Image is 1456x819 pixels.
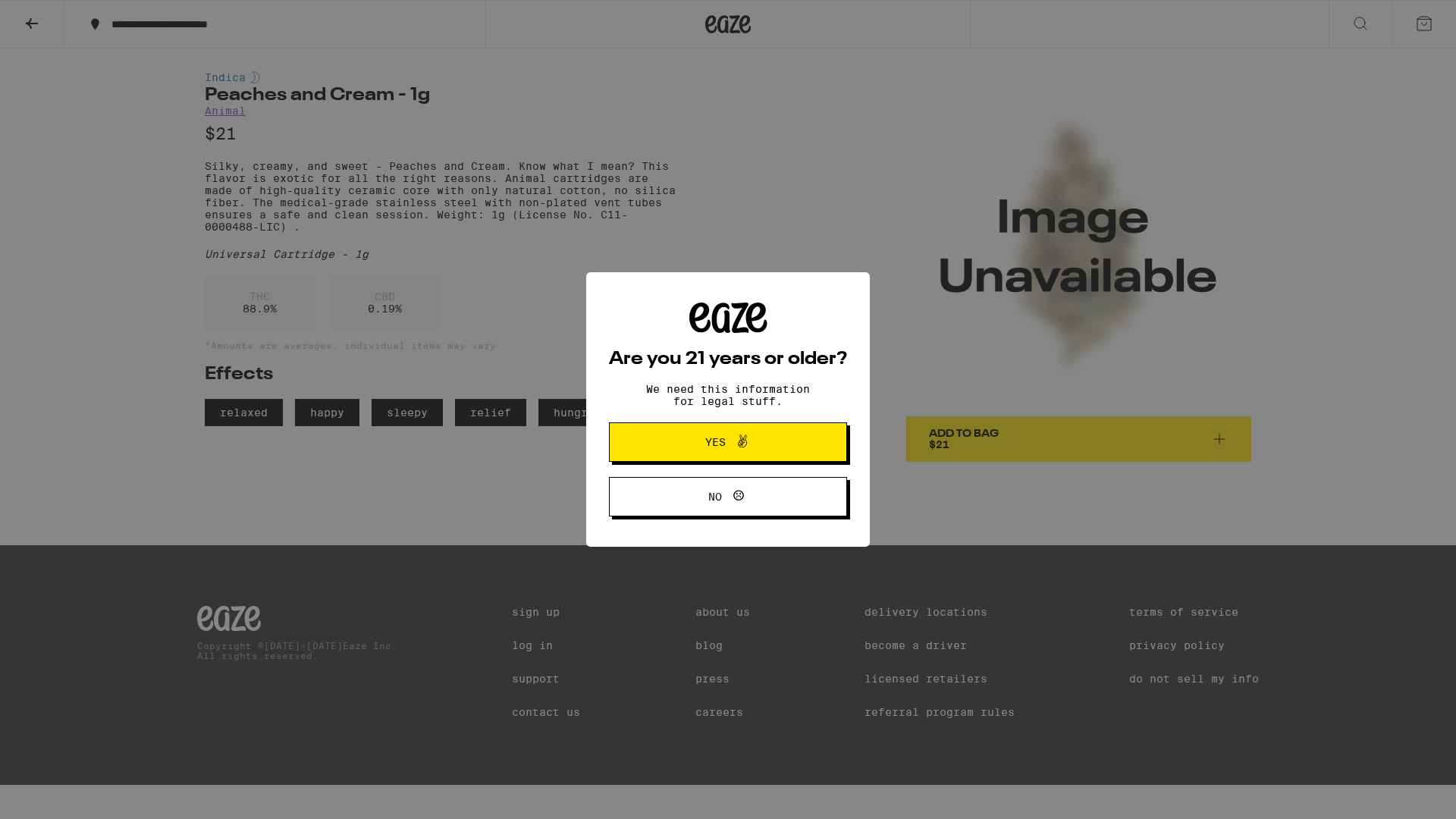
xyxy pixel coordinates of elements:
span: No [708,491,722,502]
button: Yes [609,422,847,462]
h2: Are you 21 years or older? [609,350,847,369]
button: No [609,477,847,516]
p: We need this information for legal stuff. [633,383,823,407]
span: Yes [705,437,726,447]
